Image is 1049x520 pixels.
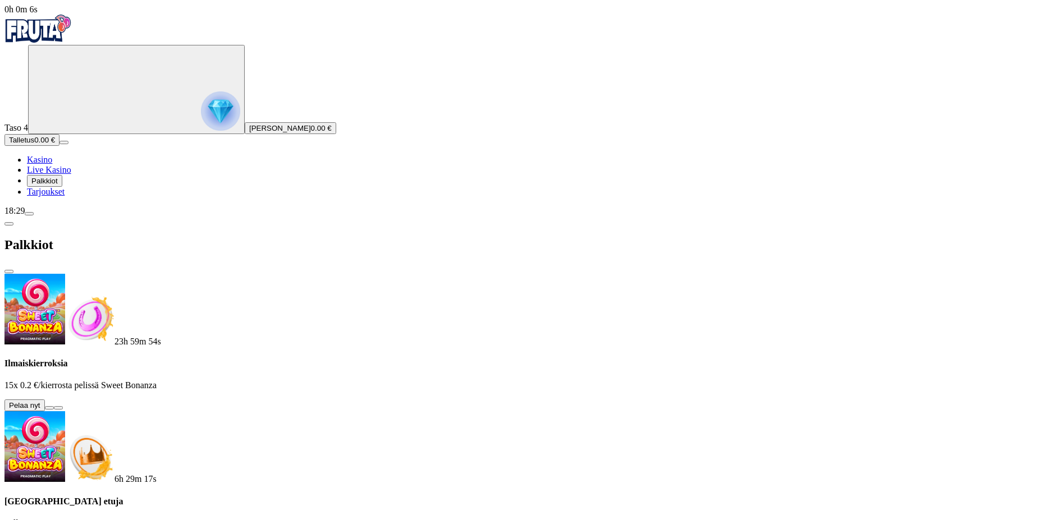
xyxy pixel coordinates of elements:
[4,358,1045,369] h4: Ilmaiskierroksia
[28,45,245,134] button: reward progress
[4,237,1045,252] h2: Palkkiot
[114,474,157,484] span: countdown
[4,496,1045,507] h4: [GEOGRAPHIC_DATA] etuja
[26,205,120,226] a: PELAA NYT
[4,35,72,44] a: Fruta
[54,406,63,409] button: info
[27,175,62,187] button: Palkkiot
[4,155,1045,197] nav: Main menu
[311,124,332,132] span: 0.00 €
[9,401,40,409] span: Pelaa nyt
[25,212,34,215] button: menu
[34,136,55,144] span: 0.00 €
[27,187,65,196] a: Tarjoukset
[4,4,38,14] span: user session time
[48,210,97,219] span: PELAA NYT
[4,274,65,344] img: Sweet Bonanza
[201,91,240,131] img: reward progress
[4,411,65,482] img: Sweet Bonanza
[4,270,13,273] button: close
[65,295,114,344] img: Freespins bonus icon
[31,177,58,185] span: Palkkiot
[27,165,71,174] a: Live Kasino
[4,399,45,411] button: Pelaa nyt
[4,206,25,215] span: 18:29
[19,19,59,27] span: Promotions
[249,124,311,132] span: [PERSON_NAME]
[4,123,28,132] span: Taso 4
[65,432,114,482] img: Deposit bonus icon
[4,380,1045,390] p: 15x 0.2 €/kierrosta pelissä Sweet Bonanza
[114,337,161,346] span: countdown
[4,134,59,146] button: Talletusplus icon0.00 €
[4,15,72,43] img: Fruta
[59,141,68,144] button: menu
[245,122,336,134] button: [PERSON_NAME]0.00 €
[27,155,52,164] a: Kasino
[4,15,1045,197] nav: Primary
[9,136,34,144] span: Talletus
[4,222,13,226] button: chevron-left icon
